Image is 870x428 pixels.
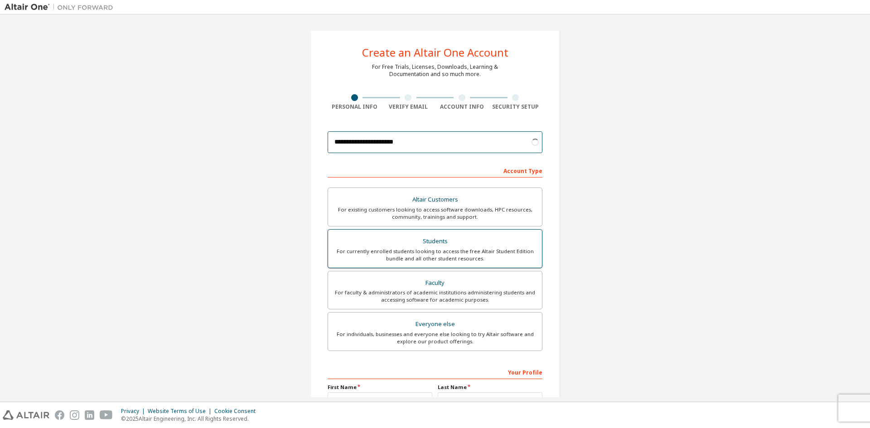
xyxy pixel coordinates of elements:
img: youtube.svg [100,410,113,420]
div: For existing customers looking to access software downloads, HPC resources, community, trainings ... [333,206,536,221]
img: facebook.svg [55,410,64,420]
img: altair_logo.svg [3,410,49,420]
div: For individuals, businesses and everyone else looking to try Altair software and explore our prod... [333,331,536,345]
div: Security Setup [489,103,543,111]
div: Verify Email [382,103,435,111]
p: © 2025 Altair Engineering, Inc. All Rights Reserved. [121,415,261,423]
div: Faculty [333,277,536,289]
div: Your Profile [328,365,542,379]
img: linkedin.svg [85,410,94,420]
div: Everyone else [333,318,536,331]
div: Privacy [121,408,148,415]
div: For faculty & administrators of academic institutions administering students and accessing softwa... [333,289,536,303]
label: First Name [328,384,432,391]
div: Website Terms of Use [148,408,214,415]
div: Cookie Consent [214,408,261,415]
div: For Free Trials, Licenses, Downloads, Learning & Documentation and so much more. [372,63,498,78]
div: Students [333,235,536,248]
div: Account Type [328,163,542,178]
img: instagram.svg [70,410,79,420]
div: For currently enrolled students looking to access the free Altair Student Edition bundle and all ... [333,248,536,262]
div: Create an Altair One Account [362,47,508,58]
div: Altair Customers [333,193,536,206]
div: Personal Info [328,103,382,111]
label: Last Name [438,384,542,391]
img: Altair One [5,3,118,12]
div: Account Info [435,103,489,111]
